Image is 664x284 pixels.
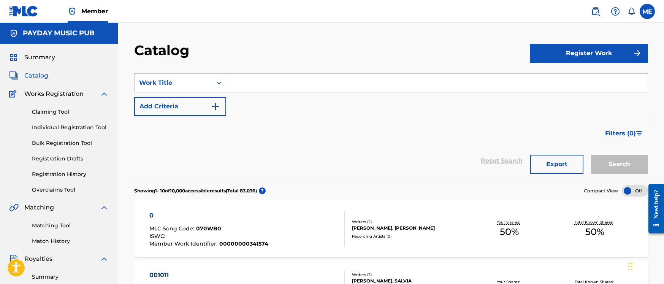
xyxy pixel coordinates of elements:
div: Drag [628,255,633,278]
div: Work Title [139,78,208,87]
img: Top Rightsholder [68,7,77,16]
span: ? [259,187,266,194]
a: Summary [32,273,109,281]
span: Filters ( 0 ) [605,129,636,138]
div: Help [608,4,623,19]
a: Match History [32,237,109,245]
img: Works Registration [9,89,19,98]
img: Matching [9,203,19,212]
a: 0MLC Song Code:070WB0ISWC:Member Work Identifier:00000000341574Writers (2)[PERSON_NAME], [PERSON_... [134,200,648,257]
a: Public Search [588,4,603,19]
p: Showing 1 - 10 of 10,000 accessible results (Total 83,036 ) [134,187,257,194]
img: MLC Logo [9,6,38,17]
a: CatalogCatalog [9,71,48,80]
a: Claiming Tool [32,108,109,116]
span: 070WB0 [196,225,221,232]
img: expand [100,89,109,98]
a: Overclaims Tool [32,186,109,194]
img: Royalties [9,254,18,263]
img: Catalog [9,71,18,80]
span: Royalties [24,254,52,263]
div: Notifications [628,8,635,15]
img: Accounts [9,29,18,38]
a: Matching Tool [32,222,109,230]
p: Total Known Shares: [575,219,615,225]
div: Recording Artists ( 0 ) [352,233,467,239]
p: Your Shares: [497,219,522,225]
img: expand [100,203,109,212]
img: filter [636,131,643,136]
div: User Menu [640,4,655,19]
button: Filters (0) [601,124,648,143]
img: 9d2ae6d4665cec9f34b9.svg [211,102,220,111]
iframe: Chat Widget [626,248,664,284]
span: MLC Song Code : [149,225,196,232]
span: Works Registration [24,89,84,98]
span: Catalog [24,71,48,80]
a: SummarySummary [9,53,55,62]
span: 50 % [585,225,604,239]
span: Matching [24,203,54,212]
a: Bulk Registration Tool [32,139,109,147]
img: expand [100,254,109,263]
span: Summary [24,53,55,62]
span: Member [81,7,108,16]
h5: PAYDAY MUSIC PUB [23,29,95,38]
div: Writers ( 2 ) [352,272,467,278]
span: Member Work Identifier : [149,240,219,247]
button: Register Work [530,44,648,63]
a: Registration History [32,170,109,178]
span: Compact View [584,187,618,194]
a: Individual Registration Tool [32,124,109,132]
button: Export [530,155,583,174]
div: 001011 [149,271,269,280]
button: Add Criteria [134,97,226,116]
form: Search Form [134,73,648,181]
div: [PERSON_NAME], [PERSON_NAME] [352,225,467,232]
a: Registration Drafts [32,155,109,163]
img: search [591,7,600,16]
img: Summary [9,53,18,62]
div: Writers ( 2 ) [352,219,467,225]
div: 0 [149,211,268,220]
span: ISWC : [149,233,167,240]
img: f7272a7cc735f4ea7f67.svg [633,49,642,58]
span: 00000000341574 [219,240,268,247]
iframe: Resource Center [643,178,664,239]
img: help [611,7,620,16]
span: 50 % [500,225,519,239]
h2: Catalog [134,42,193,59]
